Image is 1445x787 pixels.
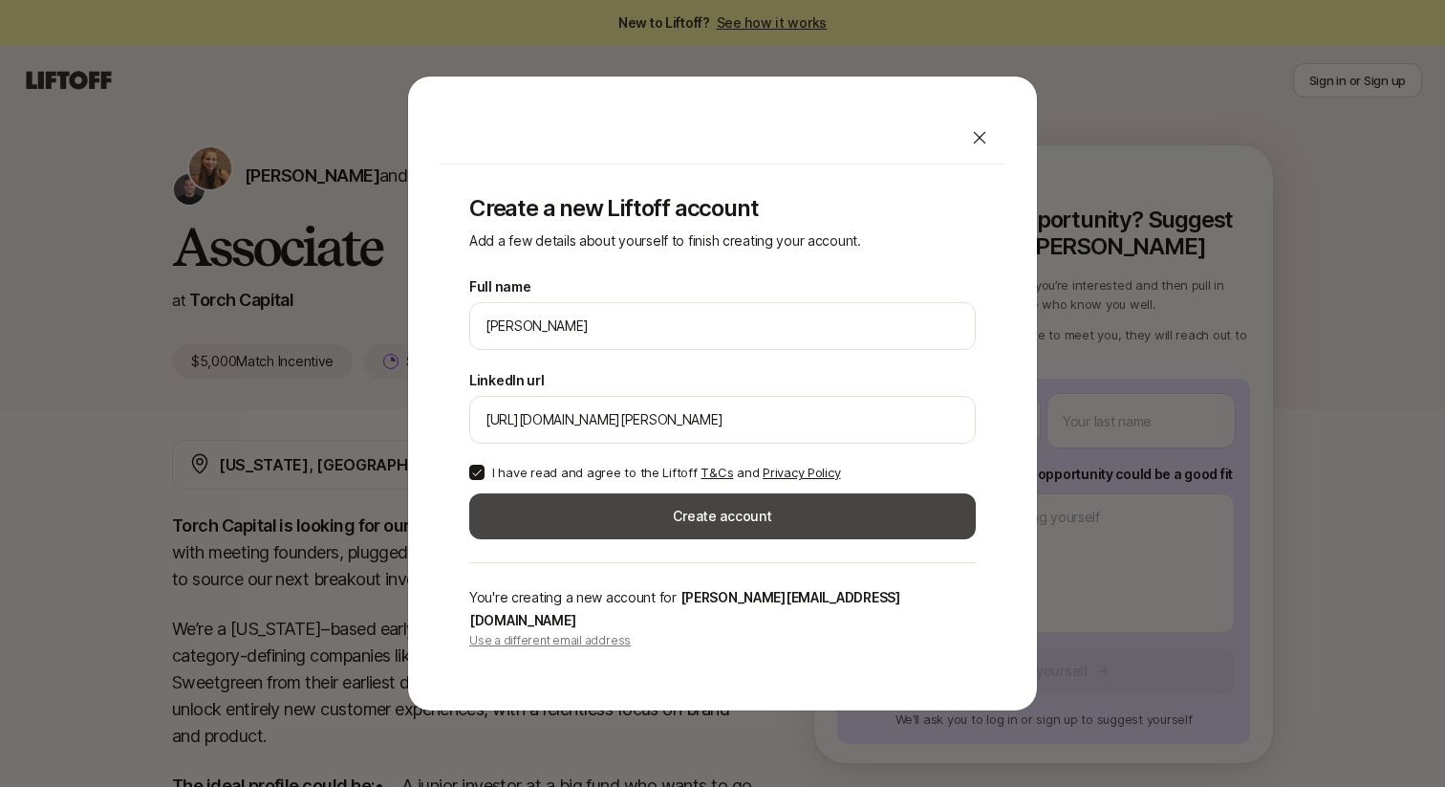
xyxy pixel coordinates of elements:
[492,463,840,482] p: I have read and agree to the Liftoff and
[469,275,530,298] label: Full name
[763,465,840,480] a: Privacy Policy
[469,369,545,392] label: LinkedIn url
[701,465,733,480] a: T&Cs
[469,465,485,480] button: I have read and agree to the Liftoff T&Cs and Privacy Policy
[485,315,960,338] input: e.g. Melanie Perkins
[469,195,976,222] p: Create a new Liftoff account
[469,230,976,252] p: Add a few details about yourself to finish creating your account.
[469,632,976,649] p: Use a different email address
[469,493,976,539] button: Create account
[469,586,976,632] p: You're creating a new account for
[485,408,960,431] input: e.g. https://www.linkedin.com/in/melanie-perkins
[469,354,803,358] p: We'll use [PERSON_NAME] as your preferred name.
[469,589,900,628] span: [PERSON_NAME][EMAIL_ADDRESS][DOMAIN_NAME]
